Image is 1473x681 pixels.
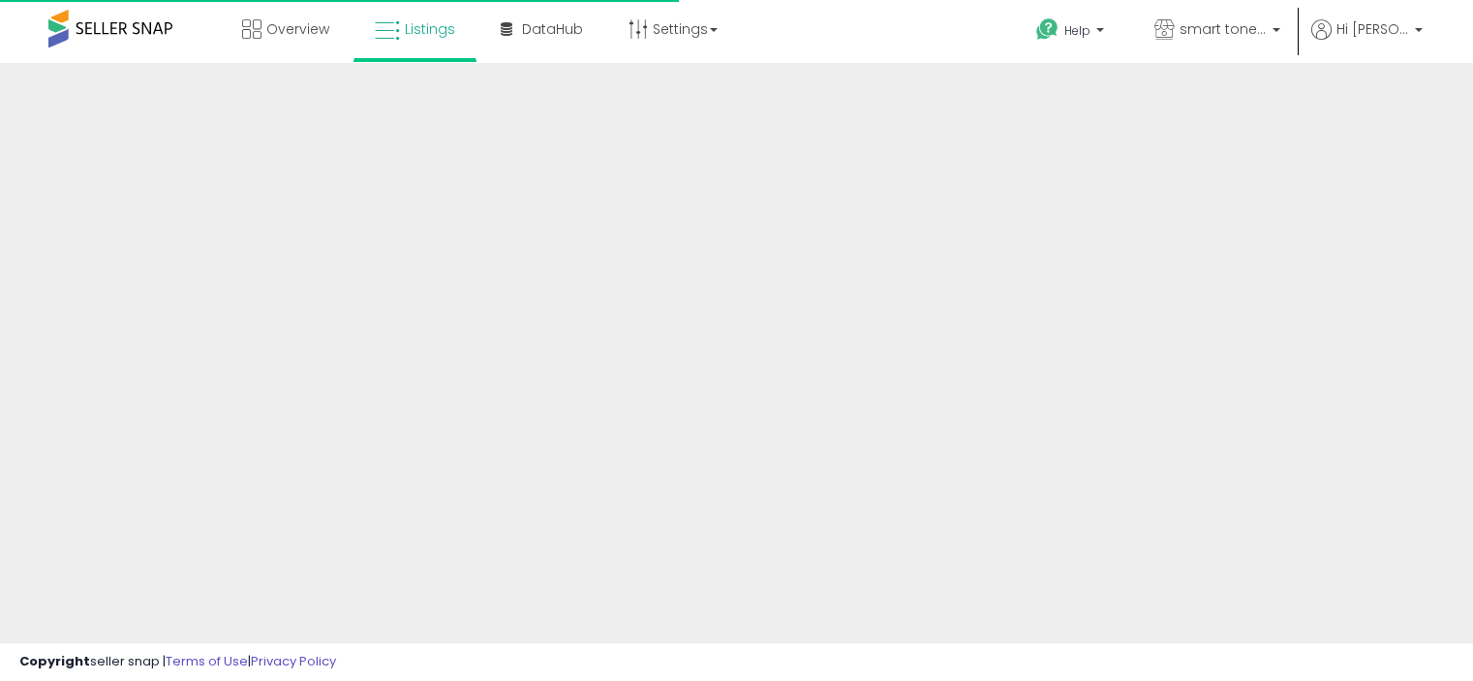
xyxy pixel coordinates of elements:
[405,19,455,39] span: Listings
[1035,17,1059,42] i: Get Help
[251,652,336,670] a: Privacy Policy
[1064,22,1090,39] span: Help
[266,19,329,39] span: Overview
[1021,3,1123,63] a: Help
[522,19,583,39] span: DataHub
[1180,19,1267,39] span: smart toners
[166,652,248,670] a: Terms of Use
[19,653,336,671] div: seller snap | |
[1311,19,1423,63] a: Hi [PERSON_NAME]
[1336,19,1409,39] span: Hi [PERSON_NAME]
[19,652,90,670] strong: Copyright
